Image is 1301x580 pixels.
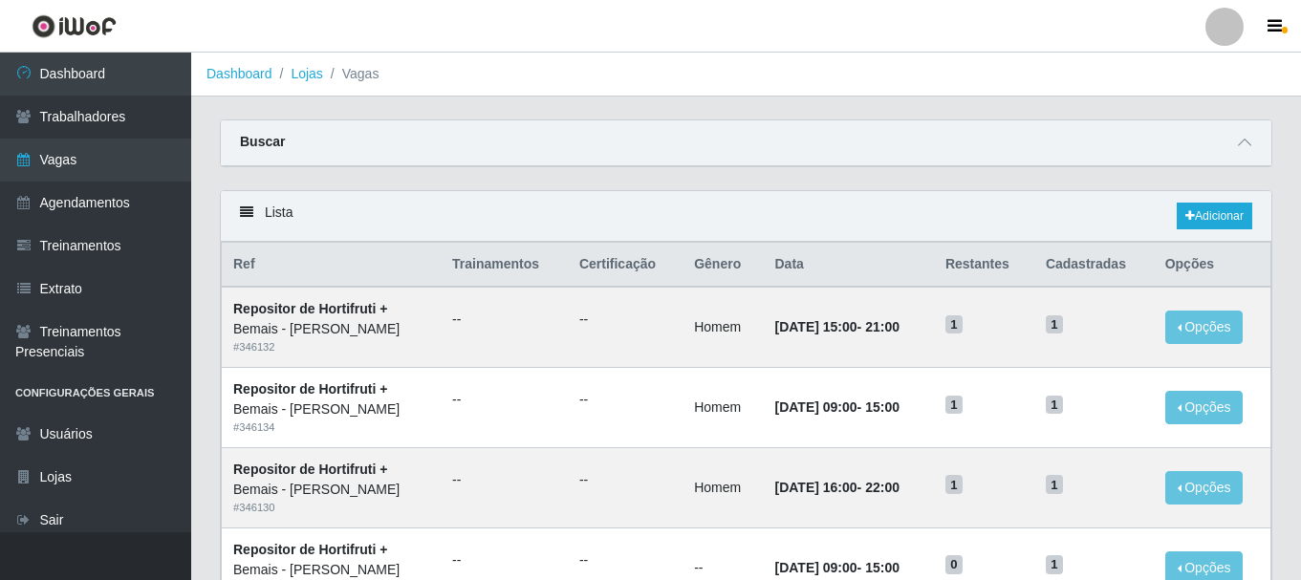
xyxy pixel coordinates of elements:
[233,480,429,500] div: Bemais - [PERSON_NAME]
[233,419,429,436] div: # 346134
[579,470,671,490] ul: --
[452,550,556,570] ul: --
[683,447,763,527] td: Homem
[206,66,272,81] a: Dashboard
[1165,391,1244,424] button: Opções
[568,243,683,288] th: Certificação
[774,319,899,334] strong: -
[774,480,899,495] strong: -
[233,381,387,397] strong: Repositor de Hortifruti +
[945,315,963,334] span: 1
[191,53,1301,97] nav: breadcrumb
[233,319,429,339] div: Bemais - [PERSON_NAME]
[1046,396,1063,415] span: 1
[579,310,671,330] ul: --
[452,390,556,410] ul: --
[774,480,856,495] time: [DATE] 16:00
[233,399,429,419] div: Bemais - [PERSON_NAME]
[452,470,556,490] ul: --
[32,14,117,38] img: CoreUI Logo
[1177,203,1252,229] a: Adicionar
[774,399,899,415] strong: -
[452,310,556,330] ul: --
[579,550,671,570] ul: --
[240,134,285,149] strong: Buscar
[233,462,387,477] strong: Repositor de Hortifruti +
[774,319,856,334] time: [DATE] 15:00
[323,64,379,84] li: Vagas
[233,500,429,516] div: # 346130
[441,243,568,288] th: Trainamentos
[1154,243,1271,288] th: Opções
[291,66,322,81] a: Lojas
[865,480,900,495] time: 22:00
[233,560,429,580] div: Bemais - [PERSON_NAME]
[865,399,900,415] time: 15:00
[233,542,387,557] strong: Repositor de Hortifruti +
[579,390,671,410] ul: --
[945,396,963,415] span: 1
[221,191,1271,242] div: Lista
[774,560,856,575] time: [DATE] 09:00
[683,243,763,288] th: Gênero
[1046,475,1063,494] span: 1
[774,399,856,415] time: [DATE] 09:00
[1165,311,1244,344] button: Opções
[865,319,900,334] time: 21:00
[763,243,933,288] th: Data
[1165,471,1244,505] button: Opções
[683,368,763,448] td: Homem
[1034,243,1154,288] th: Cadastradas
[222,243,442,288] th: Ref
[683,287,763,367] td: Homem
[934,243,1034,288] th: Restantes
[1046,315,1063,334] span: 1
[865,560,900,575] time: 15:00
[945,555,963,574] span: 0
[1046,555,1063,574] span: 1
[945,475,963,494] span: 1
[774,560,899,575] strong: -
[233,301,387,316] strong: Repositor de Hortifruti +
[233,339,429,355] div: # 346132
